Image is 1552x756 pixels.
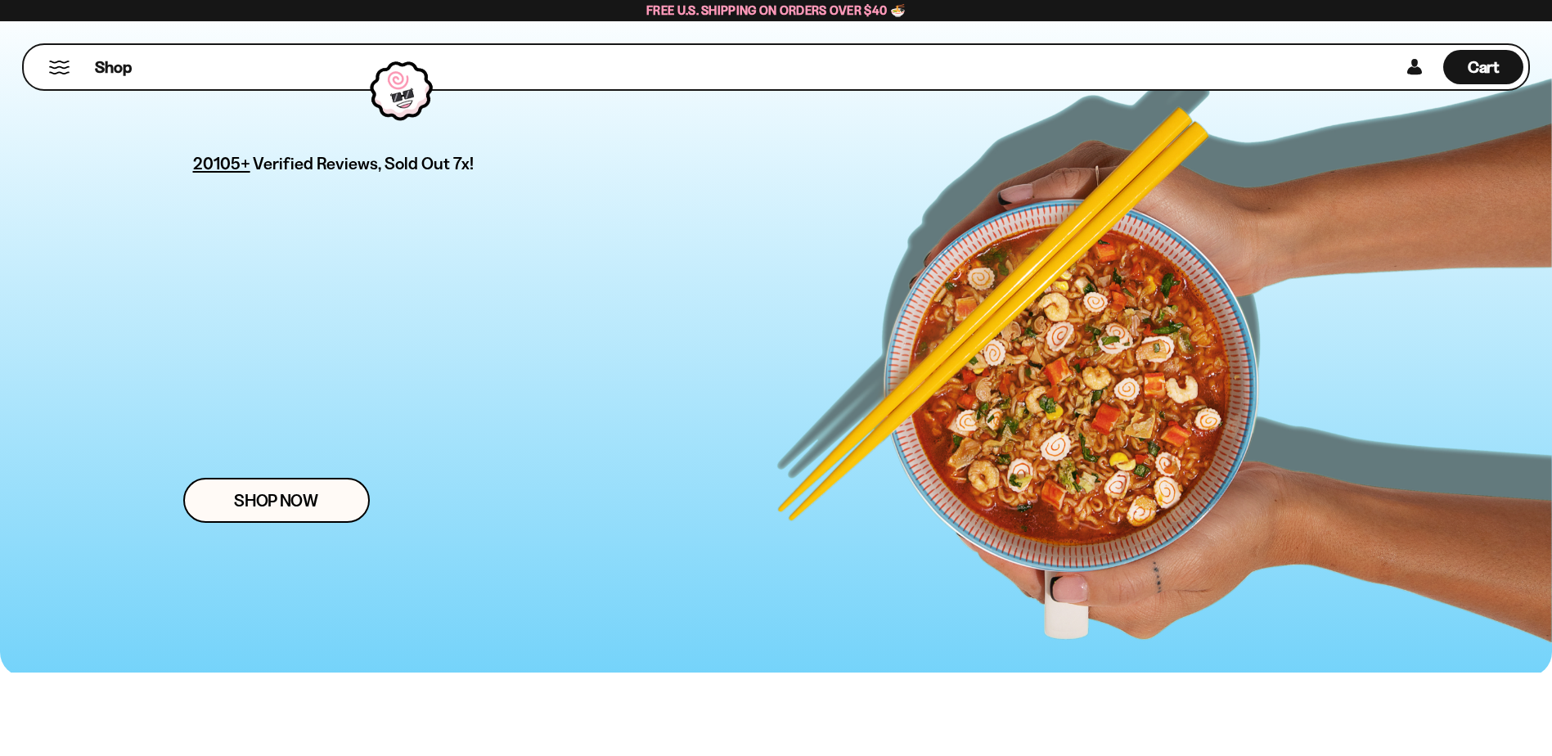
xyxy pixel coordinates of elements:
span: Cart [1468,57,1500,77]
a: Shop Now [183,478,370,523]
a: Cart [1443,45,1523,89]
span: 20105+ [193,151,250,176]
span: Shop Now [234,492,318,509]
span: Free U.S. Shipping on Orders over $40 🍜 [646,2,906,18]
button: Mobile Menu Trigger [48,61,70,74]
span: Verified Reviews, Sold Out 7x! [253,153,475,173]
span: Shop [95,56,132,79]
a: Shop [95,50,132,84]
